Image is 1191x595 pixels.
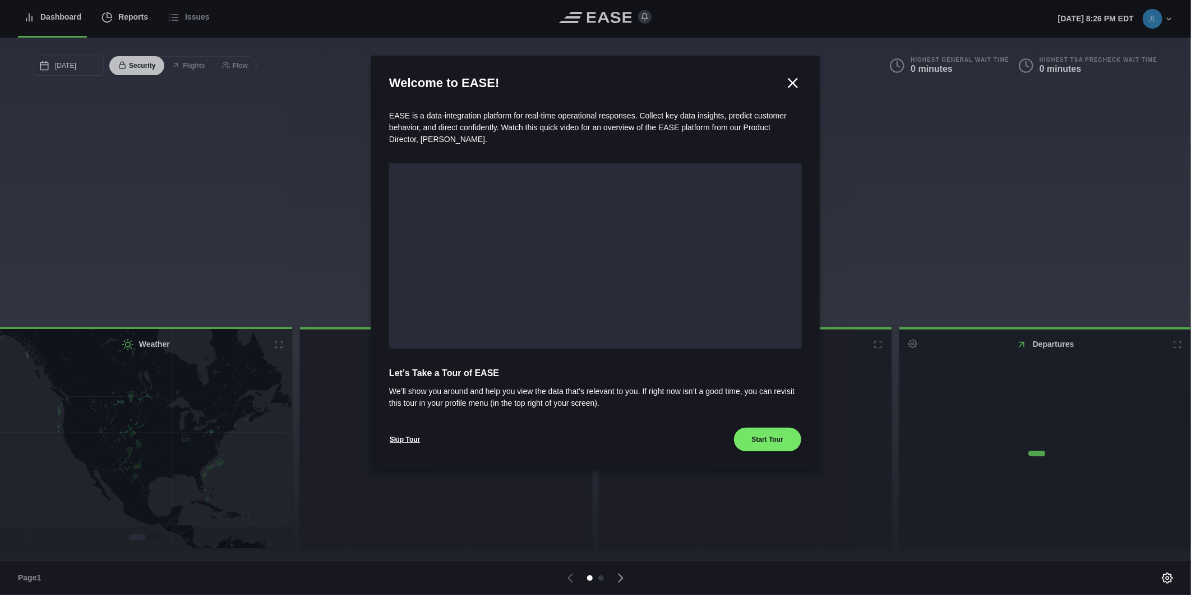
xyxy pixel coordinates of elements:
[389,386,802,409] span: We’ll show you around and help you view the data that’s relevant to you. If right now isn’t a goo...
[389,163,802,349] iframe: onboarding
[733,427,802,452] button: Start Tour
[389,74,784,92] h2: Welcome to EASE!
[18,572,46,584] span: Page 1
[389,367,802,380] span: Let’s Take a Tour of EASE
[389,427,421,452] button: Skip Tour
[389,111,787,144] span: EASE is a data-integration platform for real-time operational responses. Collect key data insight...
